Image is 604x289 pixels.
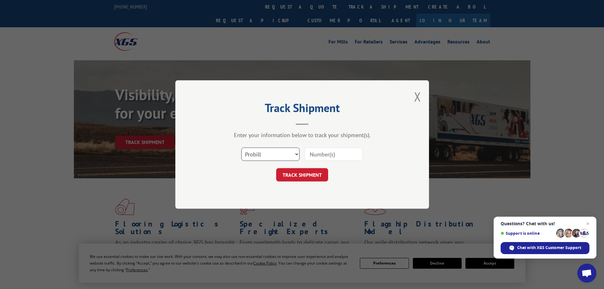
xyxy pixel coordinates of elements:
[207,103,397,115] h2: Track Shipment
[577,264,596,283] div: Open chat
[517,245,581,251] span: Chat with XGS Customer Support
[276,168,328,181] button: TRACK SHIPMENT
[584,220,592,227] span: Close chat
[414,88,421,105] button: Close modal
[501,231,554,236] span: Support is online
[501,221,589,226] span: Questions? Chat with us!
[501,242,589,254] div: Chat with XGS Customer Support
[304,148,363,161] input: Number(s)
[207,131,397,139] div: Enter your information below to track your shipment(s).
